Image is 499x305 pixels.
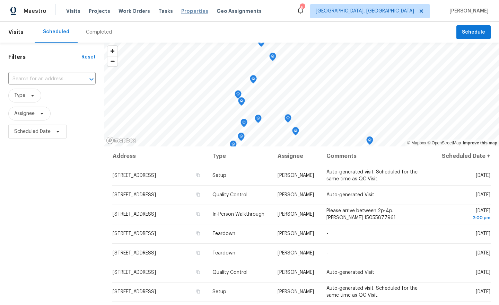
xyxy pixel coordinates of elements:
div: Map marker [366,136,373,147]
span: [STREET_ADDRESS] [113,270,156,275]
span: Auto-generated Visit [326,192,374,197]
span: Teardown [212,231,235,236]
div: Map marker [240,119,247,129]
span: Assignee [14,110,35,117]
div: Completed [86,29,112,36]
span: [GEOGRAPHIC_DATA], [GEOGRAPHIC_DATA] [316,8,414,15]
div: Map marker [250,75,257,86]
span: [PERSON_NAME] [278,231,314,236]
span: Auto-generated visit. Scheduled for the same time as QC Visit. [326,286,418,298]
span: [DATE] [476,251,490,255]
span: [DATE] [476,192,490,197]
a: OpenStreetMap [427,141,461,145]
span: - [326,231,328,236]
button: Zoom out [107,56,117,66]
span: In-Person Walkthrough [212,212,264,217]
span: Properties [181,8,208,15]
span: [PERSON_NAME] [278,192,314,197]
div: Map marker [269,53,276,63]
div: Map marker [238,133,245,143]
span: [STREET_ADDRESS] [113,192,156,197]
span: [PERSON_NAME] [278,289,314,294]
button: Copy Address [195,211,201,217]
button: Open [87,74,96,84]
div: Scheduled [43,28,69,35]
span: Scheduled Date [14,128,51,135]
span: [STREET_ADDRESS] [113,231,156,236]
span: Auto-generated Visit [326,270,374,275]
button: Copy Address [195,269,201,275]
div: 6 [300,4,305,11]
span: [PERSON_NAME] [447,8,489,15]
div: Map marker [235,90,242,101]
th: Assignee [272,146,321,166]
span: [STREET_ADDRESS] [113,289,156,294]
div: Reset [81,54,96,61]
span: Quality Control [212,270,247,275]
input: Search for an address... [8,74,76,84]
span: [DATE] [440,208,490,221]
span: Schedule [462,28,485,37]
span: Type [14,92,25,99]
span: Quality Control [212,192,247,197]
span: Teardown [212,251,235,255]
span: [STREET_ADDRESS] [113,251,156,255]
span: [STREET_ADDRESS] [113,173,156,178]
a: Mapbox [407,141,426,145]
span: Geo Assignments [217,8,262,15]
button: Schedule [456,25,491,39]
th: Comments [321,146,435,166]
span: Projects [89,8,110,15]
div: Map marker [238,97,245,108]
span: Please arrive between 2p-4p. [PERSON_NAME] 15055877961 [326,208,396,220]
span: [PERSON_NAME] [278,212,314,217]
span: [DATE] [476,270,490,275]
button: Copy Address [195,172,201,178]
th: Scheduled Date ↑ [435,146,491,166]
button: Copy Address [195,250,201,256]
span: [PERSON_NAME] [278,173,314,178]
span: [DATE] [476,289,490,294]
div: Map marker [258,38,265,49]
button: Copy Address [195,191,201,198]
span: [PERSON_NAME] [278,270,314,275]
span: [DATE] [476,173,490,178]
span: - [326,251,328,255]
a: Improve this map [463,141,497,145]
button: Copy Address [195,288,201,295]
span: Setup [212,173,226,178]
h1: Filters [8,54,81,61]
a: Mapbox homepage [106,136,137,144]
button: Zoom in [107,46,117,56]
span: Auto-generated visit. Scheduled for the same time as QC Visit. [326,170,418,181]
span: Work Orders [119,8,150,15]
span: [DATE] [476,231,490,236]
div: Map marker [292,127,299,138]
span: Tasks [158,9,173,14]
div: Map marker [255,115,262,125]
div: Map marker [284,114,291,125]
th: Type [207,146,272,166]
th: Address [112,146,207,166]
canvas: Map [104,43,499,146]
button: Copy Address [195,230,201,236]
div: 2:00 pm [440,214,490,221]
div: Map marker [230,141,237,151]
span: Setup [212,289,226,294]
span: [PERSON_NAME] [278,251,314,255]
span: Visits [8,25,24,40]
span: [STREET_ADDRESS] [113,212,156,217]
span: Maestro [24,8,46,15]
span: Visits [66,8,80,15]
